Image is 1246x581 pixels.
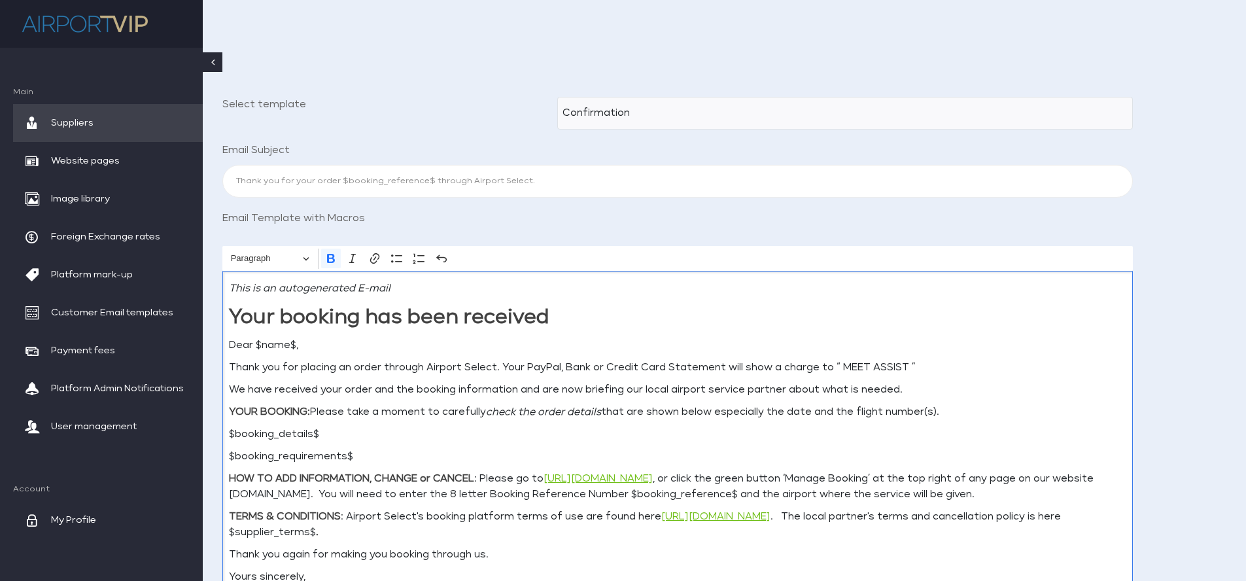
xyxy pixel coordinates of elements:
[222,246,1133,271] div: Editor toolbar
[229,471,1126,502] p: : Please go to , or click the green button ‘Manage Booking’ at the top right of any page on our w...
[13,256,203,294] a: Platform mark-up
[13,180,203,218] a: Image library
[316,527,319,537] strong: .
[229,547,1126,563] p: Thank you again for making you booking through us.
[229,338,1126,353] p: Dear $name$,
[13,332,203,370] a: Payment fees
[20,10,150,38] img: company logo here
[231,251,299,266] span: Paragraph
[229,512,341,521] strong: TERMS & CONDITIONS
[13,88,203,97] span: Main
[13,408,203,446] a: User management
[13,501,203,539] a: My Profile
[661,512,770,521] a: [URL][DOMAIN_NAME]
[51,104,94,142] span: Suppliers
[229,474,474,484] strong: HOW TO ADD INFORMATION, CHANGE or CANCEL
[51,256,133,294] span: Platform mark-up
[225,249,315,269] button: Paragraph, Heading
[51,501,96,539] span: My Profile
[218,143,553,158] label: Email Subject
[51,370,184,408] span: Platform Admin Notifications
[51,332,115,370] span: Payment fees
[13,294,203,332] a: Customer Email templates
[51,142,120,180] span: Website pages
[544,474,653,484] a: [URL][DOMAIN_NAME]
[229,449,1126,465] p: $booking_requirements$
[229,427,1126,442] p: $booking_details$
[229,509,1126,540] p: : Airport Select's booking platform terms of use are found here . The local partner's terms and c...
[229,283,390,293] i: This is an autogenerated E-mail
[51,180,110,218] span: Image library
[13,218,203,256] a: Foreign Exchange rates
[229,360,1126,376] p: Thank you for placing an order through Airport Select. Your PayPal, Bank or Credit Card Statement...
[229,404,1126,420] p: Please take a moment to carefully that are shown below especially the date and the flight number(s).
[486,407,601,417] i: check the order details
[229,407,310,417] strong: YOUR BOOKING:
[13,485,203,495] span: Account
[51,294,173,332] span: Customer Email templates
[218,97,553,123] label: Select template
[51,408,137,446] span: User management
[229,382,1126,398] p: We have received your order and the booking information and are now briefing our local airport se...
[229,308,549,327] strong: Your booking has been received
[13,104,203,142] a: Suppliers
[218,211,553,226] label: Email Template with Macros
[51,218,160,256] span: Foreign Exchange rates
[13,142,203,180] a: Website pages
[13,370,203,408] a: Platform Admin Notifications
